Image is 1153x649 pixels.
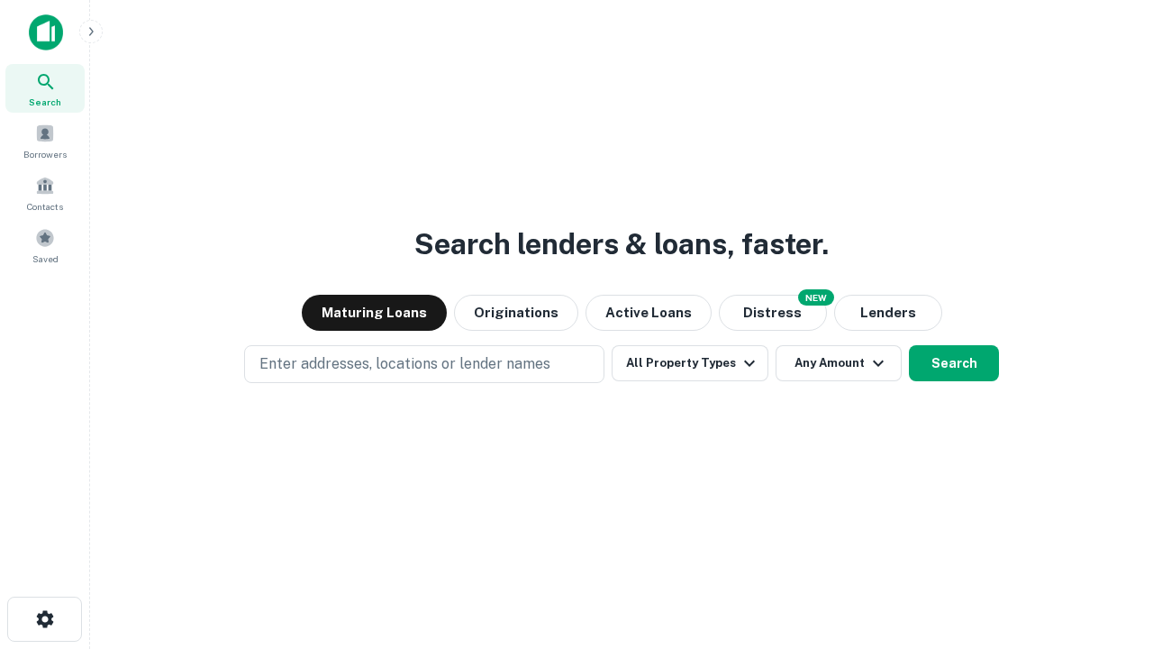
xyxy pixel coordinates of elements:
[5,169,85,217] a: Contacts
[5,64,85,113] a: Search
[244,345,604,383] button: Enter addresses, locations or lender names
[32,251,59,266] span: Saved
[5,221,85,270] a: Saved
[719,295,827,331] button: Search distressed loans with lien and other non-mortgage details.
[798,289,834,306] div: NEW
[454,295,578,331] button: Originations
[776,345,902,381] button: Any Amount
[1063,505,1153,591] iframe: Chat Widget
[612,345,768,381] button: All Property Types
[302,295,447,331] button: Maturing Loans
[834,295,942,331] button: Lenders
[27,199,63,214] span: Contacts
[29,95,61,109] span: Search
[5,116,85,165] a: Borrowers
[586,295,712,331] button: Active Loans
[414,223,829,266] h3: Search lenders & loans, faster.
[29,14,63,50] img: capitalize-icon.png
[23,147,67,161] span: Borrowers
[259,353,550,375] p: Enter addresses, locations or lender names
[909,345,999,381] button: Search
